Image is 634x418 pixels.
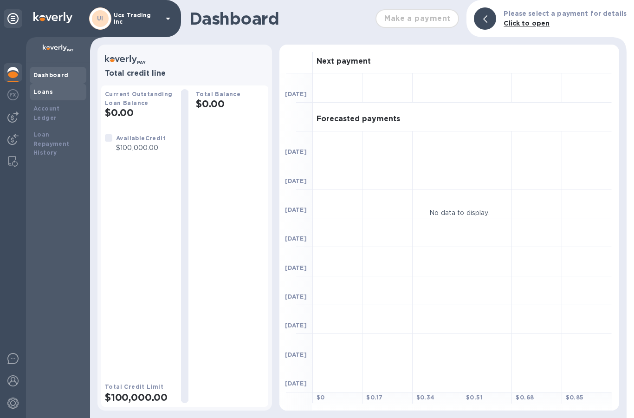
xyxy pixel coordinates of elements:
[317,115,400,124] h3: Forecasted payments
[566,394,584,401] b: $ 0.85
[285,177,307,184] b: [DATE]
[114,12,160,25] p: Ucs Trading Inc
[116,135,166,142] b: Available Credit
[285,293,307,300] b: [DATE]
[285,264,307,271] b: [DATE]
[105,69,265,78] h3: Total credit line
[105,107,174,118] h2: $0.00
[285,206,307,213] b: [DATE]
[285,91,307,98] b: [DATE]
[285,351,307,358] b: [DATE]
[504,20,550,27] b: Click to open
[429,208,490,218] p: No data to display.
[189,9,371,28] h1: Dashboard
[4,9,22,28] div: Unpin categories
[516,394,534,401] b: $ 0.68
[196,91,240,98] b: Total Balance
[105,91,173,106] b: Current Outstanding Loan Balance
[466,394,483,401] b: $ 0.51
[416,394,435,401] b: $ 0.34
[285,322,307,329] b: [DATE]
[33,88,53,95] b: Loans
[97,15,104,22] b: UI
[116,143,166,153] p: $100,000.00
[7,89,19,100] img: Foreign exchange
[33,12,72,23] img: Logo
[105,392,174,403] h2: $100,000.00
[33,105,60,121] b: Account Ledger
[504,10,627,17] b: Please select a payment for details
[285,380,307,387] b: [DATE]
[366,394,382,401] b: $ 0.17
[317,394,325,401] b: $ 0
[105,383,163,390] b: Total Credit Limit
[33,131,70,157] b: Loan Repayment History
[196,98,265,110] h2: $0.00
[285,235,307,242] b: [DATE]
[33,72,69,78] b: Dashboard
[317,57,371,66] h3: Next payment
[285,148,307,155] b: [DATE]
